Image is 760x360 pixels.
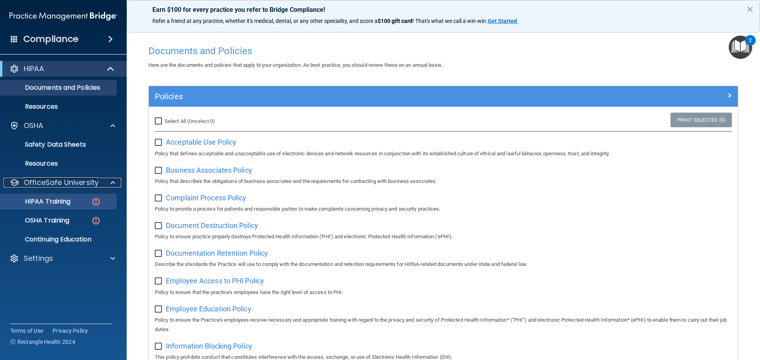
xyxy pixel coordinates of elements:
a: OSHA [9,121,115,130]
p: Resources [5,160,113,168]
p: Settings [24,254,53,263]
p: Describe the standards the Practice will use to comply with the documentation and retention requi... [155,260,732,269]
p: HIPAA Training [5,198,70,205]
p: Policy to ensure practice properly destroys Protected Health Information ('PHI') and electronic P... [155,232,732,241]
p: Policy that defines acceptable and unacceptable use of electronic devices and network resources i... [155,149,732,158]
span: Here are the documents and policies that apply to your organization. As best practice, you should... [148,62,443,68]
p: Policy to ensure that the practice's employees have the right level of access to PHI. [155,288,732,297]
a: (Unselect 0) [187,118,215,124]
strong: Get Started [488,18,517,24]
img: danger-circle.6113f641.png [91,216,101,226]
button: Close [746,3,754,15]
a: Terms of Use [10,327,43,335]
p: OSHA Training [5,217,69,224]
a: HIPAA [9,64,115,74]
a: OfficeSafe University [9,178,115,187]
h4: Compliance [23,34,78,45]
h4: Documents and Policies [148,46,738,56]
a: Privacy Policy [53,327,88,335]
p: HIPAA [24,64,44,74]
p: Resources [5,103,113,111]
span: Business Associates Policy [166,166,252,174]
p: Earn $100 for every practice you refer to Bridge Compliance! [152,6,734,13]
strong: $100 gift card [378,18,412,24]
span: Complaint Process Policy [166,194,246,202]
span: Documentation Retention Policy [166,249,268,257]
span: Information Blocking Policy [166,342,252,350]
img: PMB logo [9,8,117,24]
a: Policies [155,90,732,103]
img: danger-circle.6113f641.png [91,197,101,207]
a: Get Started [488,18,518,24]
span: Document Destruction Policy [166,221,258,230]
h5: Policies [155,92,585,101]
p: Safety Data Sheets [5,141,113,149]
a: Settings [9,254,115,263]
p: Policy to ensure the Practice's employees receive necessary and appropriate training with regard ... [155,315,732,334]
a: Print Selected (0) [671,113,732,127]
span: ! That's what we call a win-win. [412,18,488,24]
p: OfficeSafe University [24,178,99,187]
p: Continuing Education [5,236,113,243]
span: Refer a friend at any practice, whether it's medical, dental, or any other speciality, and score a [152,18,378,24]
span: Employee Education Policy [166,305,251,313]
button: Open Resource Center, 2 new notifications [729,36,752,59]
iframe: Drift Widget Chat Controller [623,304,750,335]
p: OSHA [24,121,44,130]
div: 2 [749,40,752,51]
p: Documents and Policies [5,84,113,92]
input: Select All (Unselect 0) [155,118,164,124]
p: Policy to provide a process for patients and responsible parties to make complaints concerning pr... [155,204,732,214]
span: Ⓒ Rectangle Health 2024 [10,338,75,346]
span: Select All [165,118,186,124]
p: Policy that describes the obligations of business associates and the requirements for contracting... [155,177,732,186]
span: Acceptable Use Policy [166,138,236,146]
span: Employee Access to PHI Policy [166,277,264,285]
